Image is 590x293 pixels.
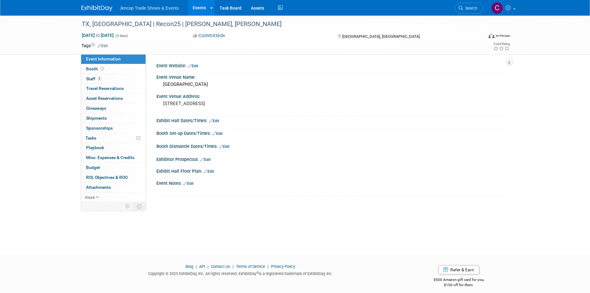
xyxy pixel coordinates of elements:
div: In-Person [496,33,510,38]
span: Search [463,6,477,11]
a: Asset Reservations [81,94,146,103]
a: Search [455,3,483,14]
div: Event Format [447,32,510,42]
a: Edit [98,44,108,48]
span: Playbook [86,145,104,150]
span: Jencap Trade Shows & Events [120,6,179,11]
img: ExhibitDay [81,5,112,11]
span: 2 [97,76,102,81]
span: [DATE] [DATE] [81,33,114,38]
img: Format-Inperson.png [488,33,495,38]
span: Sponsorships [86,126,113,131]
span: ROI, Objectives & ROO [86,175,128,180]
a: Edit [219,144,229,149]
a: Edit [204,169,214,174]
span: Budget [86,165,100,170]
span: Attachments [86,185,111,190]
a: Staff2 [81,74,146,84]
a: Refer & Earn [438,265,479,274]
div: Booth Set-up Dates/Times: [156,129,509,137]
span: Shipments [86,116,107,121]
span: to [95,33,101,38]
td: Tags [81,42,108,49]
span: Event Information [86,56,121,61]
a: more [81,193,146,202]
span: Booth [86,66,105,71]
a: Tasks [81,133,146,143]
div: $500 Amazon gift card for you, [409,273,509,287]
div: Event Website: [156,61,509,69]
a: Sponsorships [81,123,146,133]
div: Booth Dismantle Dates/Times: [156,142,509,150]
a: Edit [188,64,198,68]
a: Privacy Policy [271,264,295,269]
span: | [194,264,198,269]
div: $150 off for them. [409,282,509,288]
a: ROI, Objectives & ROO [81,173,146,182]
div: Exhibitor Prospectus: [156,155,509,163]
a: Shipments [81,113,146,123]
span: | [266,264,270,269]
span: | [206,264,210,269]
span: | [231,264,235,269]
td: Toggle Event Tabs [133,202,146,210]
span: (3 days) [115,34,128,38]
div: Event Venue Address: [156,92,509,100]
td: Personalize Event Tab Strip [122,202,133,210]
span: Booth not reserved yet [99,66,105,71]
div: TX, [GEOGRAPHIC_DATA] | Recon25 | [PERSON_NAME], [PERSON_NAME] [80,19,474,30]
a: Booth [81,64,146,74]
a: API [199,264,205,269]
a: Attachments [81,183,146,192]
sup: ® [256,271,259,274]
div: Event Venue Name: [156,73,509,80]
a: Terms of Service [236,264,265,269]
span: Travel Reservations [86,86,124,91]
a: Giveaways [81,104,146,113]
button: Committed [191,33,228,39]
span: Tasks [85,135,96,140]
span: [GEOGRAPHIC_DATA], [GEOGRAPHIC_DATA] [342,34,420,39]
img: Christopher Reid [491,2,503,14]
pre: [STREET_ADDRESS] [163,101,296,106]
div: Exhibit Hall Floor Plan: [156,166,509,175]
span: Staff [86,76,102,81]
a: Edit [209,119,219,123]
span: Misc. Expenses & Credits [86,155,134,160]
a: Event Information [81,54,146,64]
a: Misc. Expenses & Credits [81,153,146,162]
div: Event Notes: [156,179,509,187]
span: Giveaways [86,106,106,111]
div: [GEOGRAPHIC_DATA] [161,80,504,89]
a: Edit [183,181,194,186]
a: Travel Reservations [81,84,146,93]
div: Exhibit Hall Dates/Times: [156,116,509,124]
span: Asset Reservations [86,96,123,101]
div: Copyright © 2025 ExhibitDay, Inc. All rights reserved. ExhibitDay is a registered trademark of Ex... [81,269,400,277]
a: Contact Us [211,264,230,269]
div: Event Rating [493,42,510,46]
a: Edit [212,131,223,136]
a: Blog [186,264,193,269]
a: Edit [200,158,211,162]
a: Budget [81,163,146,172]
span: more [85,195,95,200]
a: Playbook [81,143,146,153]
